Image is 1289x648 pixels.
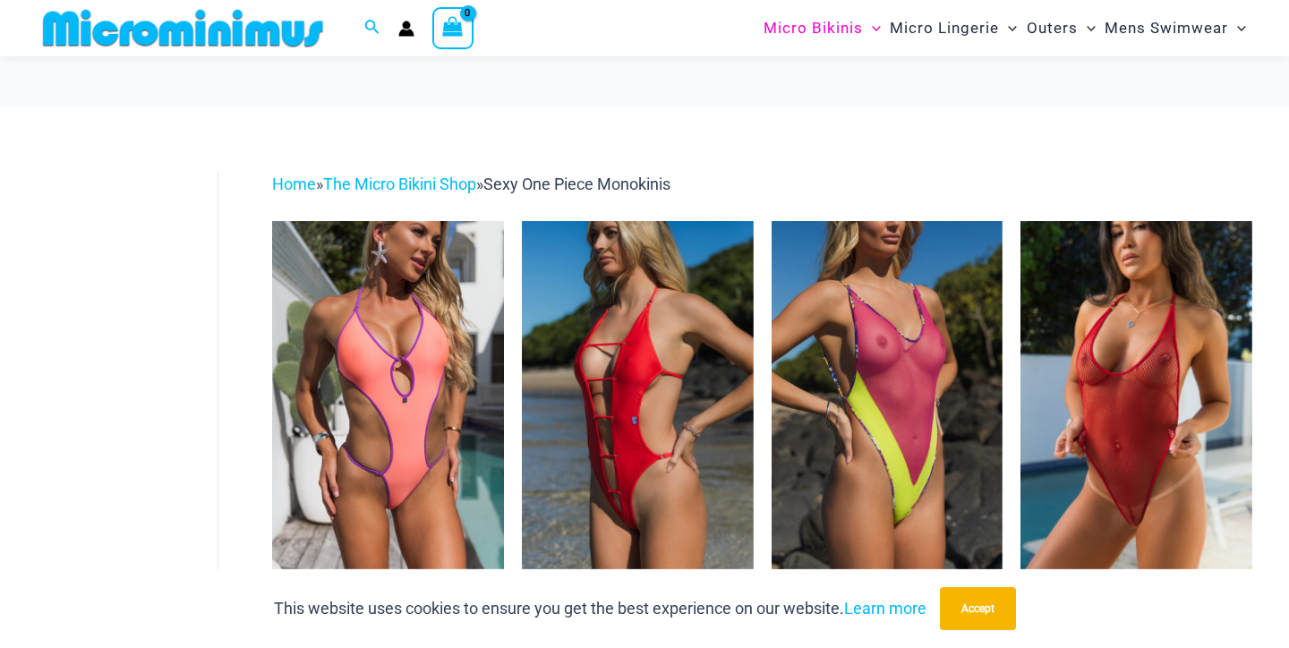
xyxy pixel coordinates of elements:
span: Micro Bikinis [764,5,863,51]
span: Menu Toggle [999,5,1017,51]
span: Menu Toggle [1078,5,1096,51]
span: Micro Lingerie [890,5,999,51]
a: OutersMenu ToggleMenu Toggle [1022,5,1100,51]
span: Mens Swimwear [1105,5,1228,51]
img: Link Tangello 8650 One Piece Monokini 11 [522,221,754,568]
img: Wild Card Neon Bliss 819 One Piece 04 [272,221,504,568]
span: Outers [1027,5,1078,51]
a: Home [272,175,316,193]
a: Mens SwimwearMenu ToggleMenu Toggle [1100,5,1251,51]
button: Accept [940,587,1016,630]
a: Micro BikinisMenu ToggleMenu Toggle [759,5,885,51]
a: Learn more [844,599,926,618]
img: MM SHOP LOGO FLAT [36,8,330,48]
span: Menu Toggle [1228,5,1246,51]
span: Sexy One Piece Monokinis [483,175,670,193]
p: This website uses cookies to ensure you get the best experience on our website. [274,595,926,622]
span: » » [272,175,670,193]
img: Coastal Bliss Leopard Sunset 827 One Piece Monokini 06 [772,221,1003,568]
a: Link Tangello 8650 One Piece Monokini 11Link Tangello 8650 One Piece Monokini 12Link Tangello 865... [522,221,754,568]
a: Search icon link [364,17,380,39]
a: Summer Storm Red 8019 One Piece 04Summer Storm Red 8019 One Piece 03Summer Storm Red 8019 One Pie... [1020,221,1252,568]
a: The Micro Bikini Shop [323,175,476,193]
span: Menu Toggle [863,5,881,51]
a: Wild Card Neon Bliss 819 One Piece 04Wild Card Neon Bliss 819 One Piece 05Wild Card Neon Bliss 81... [272,221,504,568]
a: Coastal Bliss Leopard Sunset 827 One Piece Monokini 06Coastal Bliss Leopard Sunset 827 One Piece ... [772,221,1003,568]
iframe: TrustedSite Certified [45,157,206,515]
a: View Shopping Cart, empty [432,7,474,48]
a: Account icon link [398,21,414,37]
img: Summer Storm Red 8019 One Piece 04 [1020,221,1252,568]
nav: Site Navigation [756,3,1253,54]
a: Micro LingerieMenu ToggleMenu Toggle [885,5,1021,51]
